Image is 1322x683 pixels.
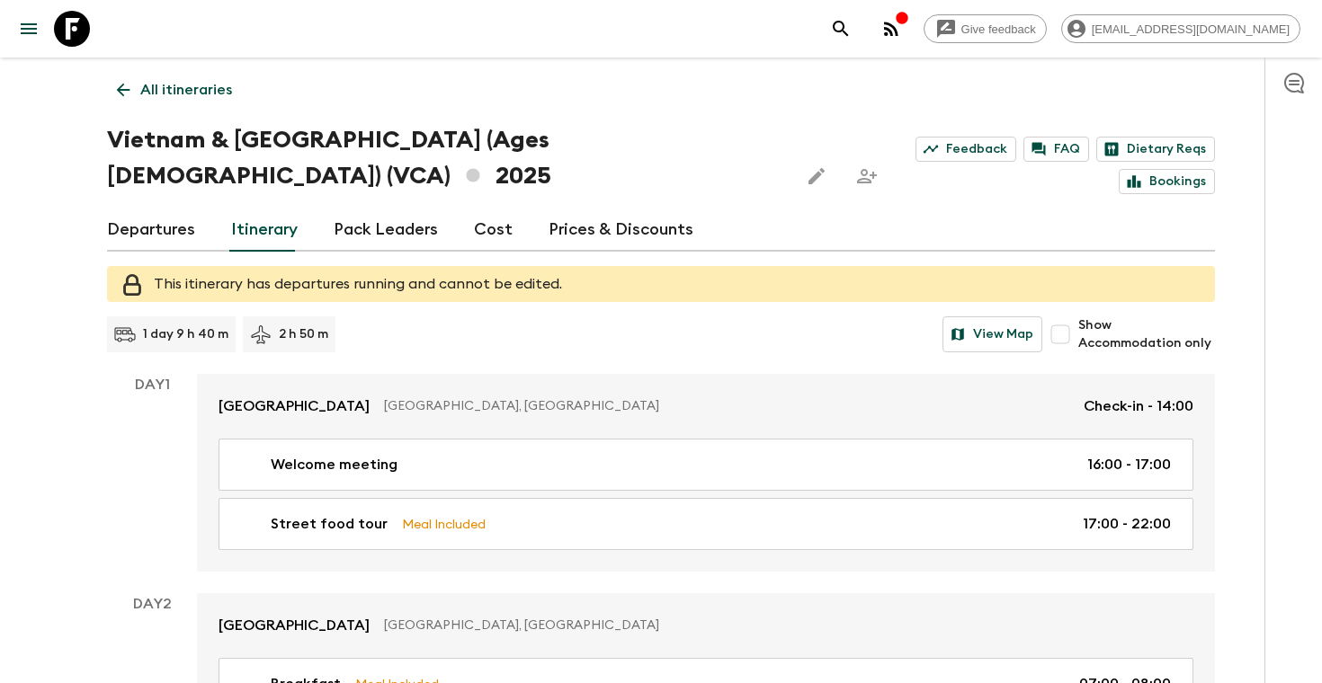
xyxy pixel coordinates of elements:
button: menu [11,11,47,47]
a: FAQ [1023,137,1089,162]
a: [GEOGRAPHIC_DATA][GEOGRAPHIC_DATA], [GEOGRAPHIC_DATA] [197,593,1215,658]
span: Show Accommodation only [1078,316,1215,352]
a: Pack Leaders [334,208,438,252]
span: Share this itinerary [849,158,885,194]
a: All itineraries [107,72,242,108]
a: Prices & Discounts [549,208,693,252]
a: Cost [474,208,513,252]
div: [EMAIL_ADDRESS][DOMAIN_NAME] [1061,14,1300,43]
a: [GEOGRAPHIC_DATA][GEOGRAPHIC_DATA], [GEOGRAPHIC_DATA]Check-in - 14:00 [197,374,1215,439]
p: Street food tour [271,513,388,535]
p: [GEOGRAPHIC_DATA], [GEOGRAPHIC_DATA] [384,616,1179,634]
p: 16:00 - 17:00 [1087,454,1171,475]
a: Dietary Reqs [1096,137,1215,162]
p: Check-in - 14:00 [1084,395,1193,417]
p: [GEOGRAPHIC_DATA], [GEOGRAPHIC_DATA] [384,397,1069,415]
p: [GEOGRAPHIC_DATA] [219,395,370,417]
p: 17:00 - 22:00 [1083,513,1171,535]
button: View Map [942,316,1042,352]
p: Meal Included [402,514,486,534]
a: Welcome meeting16:00 - 17:00 [219,439,1193,491]
button: Edit this itinerary [799,158,835,194]
a: Bookings [1119,169,1215,194]
h1: Vietnam & [GEOGRAPHIC_DATA] (Ages [DEMOGRAPHIC_DATA]) (VCA) 2025 [107,122,784,194]
a: Give feedback [924,14,1047,43]
span: [EMAIL_ADDRESS][DOMAIN_NAME] [1082,22,1300,36]
p: [GEOGRAPHIC_DATA] [219,615,370,636]
p: 1 day 9 h 40 m [143,325,228,343]
a: Itinerary [231,208,298,252]
button: search adventures [823,11,859,47]
a: Street food tourMeal Included17:00 - 22:00 [219,498,1193,550]
a: Feedback [916,137,1016,162]
p: 2 h 50 m [279,325,328,343]
a: Departures [107,208,195,252]
p: Day 1 [107,374,197,395]
p: All itineraries [140,79,232,101]
p: Welcome meeting [271,454,397,475]
p: Day 2 [107,593,197,615]
span: Give feedback [951,22,1046,36]
span: This itinerary has departures running and cannot be edited. [154,277,562,291]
